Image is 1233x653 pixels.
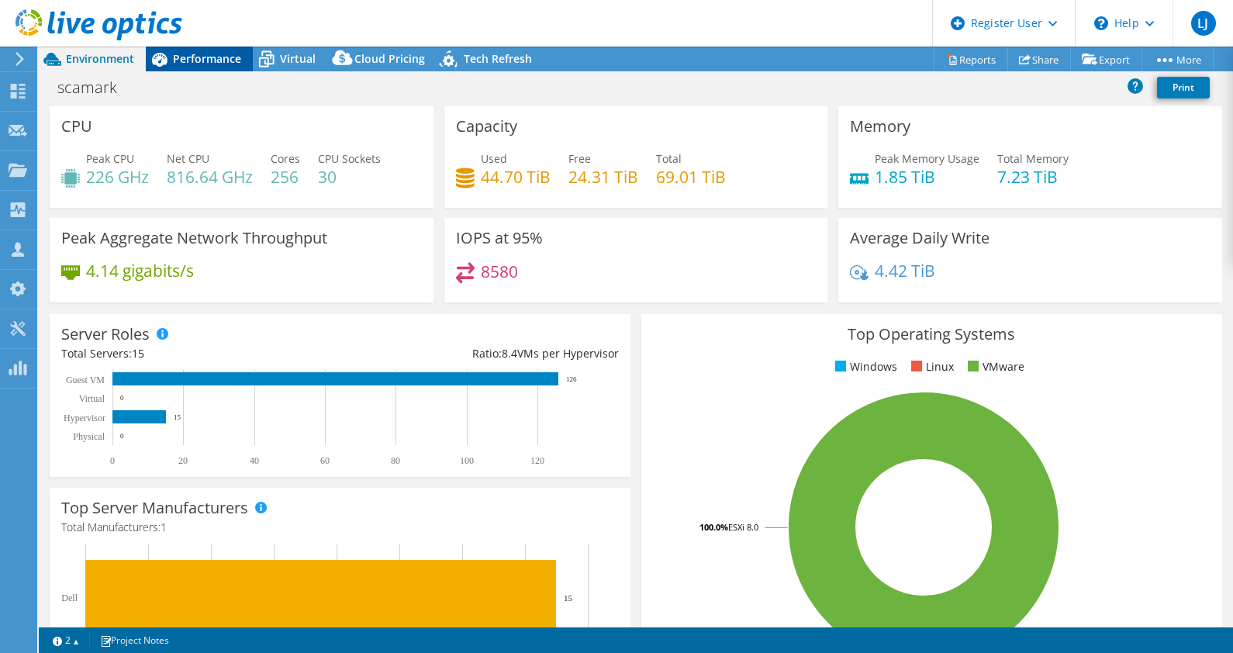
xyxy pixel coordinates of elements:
h3: Top Operating Systems [653,326,1211,343]
h4: 44.70 TiB [481,168,551,185]
span: Total [656,151,682,166]
h4: 24.31 TiB [568,168,638,185]
span: Total Memory [997,151,1069,166]
span: Environment [66,51,134,66]
h4: 4.42 TiB [875,262,935,279]
h4: 30 [318,168,381,185]
h4: 256 [271,168,300,185]
tspan: ESXi 8.0 [728,521,758,533]
text: 0 [110,455,115,466]
li: Windows [831,358,897,375]
li: Linux [907,358,954,375]
h3: Memory [850,118,910,135]
h4: 226 GHz [86,168,149,185]
text: 15 [564,593,573,603]
a: Project Notes [89,631,180,650]
h4: Total Manufacturers: [61,519,619,536]
h4: 7.23 TiB [997,168,1069,185]
h4: 69.01 TiB [656,168,726,185]
text: 40 [250,455,259,466]
span: Tech Refresh [464,51,532,66]
a: 2 [42,631,90,650]
svg: \n [1094,16,1108,30]
text: 126 [566,375,577,383]
span: Peak Memory Usage [875,151,979,166]
span: Virtual [280,51,316,66]
h3: Average Daily Write [850,230,990,247]
span: Performance [173,51,241,66]
h3: Peak Aggregate Network Throughput [61,230,327,247]
span: 8.4 [502,346,517,361]
text: 0 [120,394,124,402]
a: Reports [934,47,1008,71]
div: Total Servers: [61,345,340,362]
span: Cores [271,151,300,166]
a: Share [1007,47,1071,71]
a: Print [1157,77,1210,98]
text: 0 [120,432,124,440]
span: 15 [132,346,144,361]
span: Net CPU [167,151,209,166]
span: Peak CPU [86,151,134,166]
a: More [1141,47,1214,71]
tspan: 100.0% [699,521,728,533]
h4: 1.85 TiB [875,168,979,185]
div: Ratio: VMs per Hypervisor [340,345,618,362]
text: Physical [73,431,105,442]
text: 20 [178,455,188,466]
span: Cloud Pricing [354,51,425,66]
span: LJ [1191,11,1216,36]
text: 120 [530,455,544,466]
h3: CPU [61,118,92,135]
span: Used [481,151,507,166]
text: 15 [174,413,181,421]
text: 100 [460,455,474,466]
span: Free [568,151,591,166]
h4: 816.64 GHz [167,168,253,185]
text: 60 [320,455,330,466]
span: 1 [161,520,167,534]
h3: IOPS at 95% [456,230,543,247]
span: CPU Sockets [318,151,381,166]
text: Virtual [79,393,105,404]
h3: Server Roles [61,326,150,343]
text: Hypervisor [64,413,105,423]
h1: scamark [50,79,141,96]
h4: 8580 [481,263,518,280]
h4: 4.14 gigabits/s [86,262,194,279]
a: Export [1070,47,1142,71]
text: Dell [61,593,78,603]
h3: Top Server Manufacturers [61,499,248,517]
text: Guest VM [66,375,105,385]
li: VMware [964,358,1024,375]
text: 80 [391,455,400,466]
h3: Capacity [456,118,517,135]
